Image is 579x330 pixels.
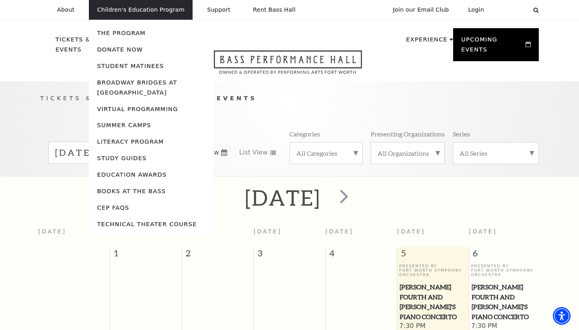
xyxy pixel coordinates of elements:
[185,50,391,81] a: Open this option
[471,264,539,277] p: Presented By Fort Worth Symphony Orchestra
[97,105,178,112] a: Virtual Programming
[40,95,135,101] span: Tickets & Events
[239,148,268,157] span: List View
[40,93,539,103] p: /
[97,188,166,194] a: Books At The Bass
[329,184,358,212] button: next
[469,228,497,235] span: [DATE]
[325,228,353,235] span: [DATE]
[289,130,320,138] p: Categories
[253,6,296,13] p: Rent Bass Hall
[460,149,532,157] label: All Series
[371,130,445,138] p: Presenting Organizations
[97,6,185,13] p: Children's Education Program
[97,46,143,53] a: Donate Now
[461,35,524,59] p: Upcoming Events
[97,122,151,128] a: Summer Camps
[469,247,541,263] span: 6
[182,247,254,263] span: 2
[378,149,438,157] label: All Organizations
[38,223,110,247] th: [DATE]
[97,79,177,96] a: Broadway Bridges at [GEOGRAPHIC_DATA]
[406,35,448,49] p: Experience
[55,146,103,159] label: [DATE]
[207,6,230,13] p: Support
[97,29,146,36] a: The Program
[110,247,182,263] span: 1
[497,6,526,14] select: Select:
[553,307,571,325] div: Accessibility Menu
[97,171,166,178] a: Education Awards
[97,62,164,69] a: Student Matinees
[97,204,129,211] a: CEP Faqs
[245,185,321,210] h2: [DATE]
[254,247,325,263] span: 3
[400,282,466,322] span: [PERSON_NAME] Fourth and [PERSON_NAME]'s Piano Concerto
[399,264,467,277] p: Presented By Fort Worth Symphony Orchestra
[397,247,469,263] span: 5
[472,282,539,322] span: [PERSON_NAME] Fourth and [PERSON_NAME]'s Piano Concerto
[296,149,356,157] label: All Categories
[139,95,257,101] span: Calendar of Events
[326,247,397,263] span: 4
[97,138,164,145] a: Literacy Program
[57,6,74,13] p: About
[97,155,146,161] a: Study Guides
[55,35,118,59] p: Tickets & Events
[397,228,425,235] span: [DATE]
[453,130,470,138] p: Series
[254,228,282,235] span: [DATE]
[97,221,197,227] a: Technical Theater Course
